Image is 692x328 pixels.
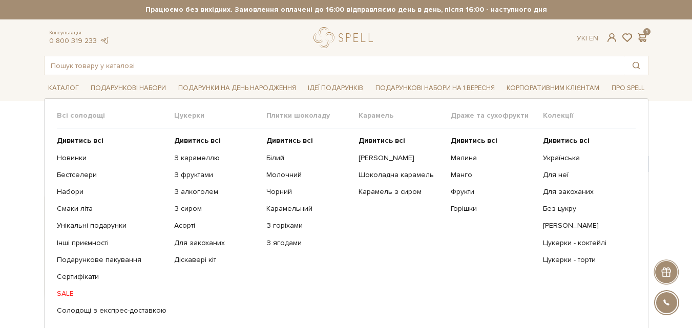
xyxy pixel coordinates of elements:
a: Горішки [451,204,535,213]
a: Дивитись всі [266,136,351,145]
a: Для неї [543,170,627,180]
a: Асорті [174,221,259,230]
a: Унікальні подарунки [57,221,166,230]
a: Дивитись всі [451,136,535,145]
a: Бестселери [57,170,166,180]
a: Дивитись всі [543,136,627,145]
b: Дивитись всі [543,136,590,145]
a: Для закоханих [543,187,627,196]
a: Дивитись всі [174,136,259,145]
a: Карамель з сиром [359,187,443,196]
a: Сертифікати [57,272,166,281]
a: Шоколадна карамель [359,170,443,180]
a: Цукерки - торти [543,255,627,265]
a: 0 800 319 233 [49,36,97,45]
a: [PERSON_NAME] [359,154,443,163]
b: Дивитись всі [174,136,221,145]
span: Консультація: [49,30,110,36]
span: Драже та сухофрукти [451,111,543,120]
a: Малина [451,154,535,163]
span: Плитки шоколаду [266,111,359,120]
a: Дивитись всі [359,136,443,145]
strong: Працюємо без вихідних. Замовлення оплачені до 16:00 відправляємо день в день, після 16:00 - насту... [44,5,648,14]
a: Подарунки на День народження [174,80,300,96]
a: Чорний [266,187,351,196]
a: Новинки [57,154,166,163]
a: З фруктами [174,170,259,180]
a: Манго [451,170,535,180]
a: З сиром [174,204,259,213]
input: Пошук товару у каталозі [45,56,624,75]
a: Солодощі з експрес-доставкою [57,306,166,315]
a: SALE [57,289,166,298]
b: Дивитись всі [451,136,497,145]
span: Цукерки [174,111,266,120]
a: З горіхами [266,221,351,230]
a: Білий [266,154,351,163]
a: telegram [99,36,110,45]
a: En [589,34,598,42]
a: Для закоханих [174,238,259,248]
a: Фрукти [451,187,535,196]
a: Подарункові набори [87,80,170,96]
a: Смаки літа [57,204,166,213]
b: Дивитись всі [266,136,313,145]
a: Подарункові набори на 1 Вересня [371,79,499,97]
a: З карамеллю [174,154,259,163]
a: [PERSON_NAME] [543,221,627,230]
a: Дивитись всі [57,136,166,145]
a: Каталог [44,80,83,96]
a: З алкоголем [174,187,259,196]
b: Дивитись всі [57,136,103,145]
span: Всі солодощі [57,111,174,120]
a: З ягодами [266,238,351,248]
a: logo [313,27,378,48]
a: Інші приємності [57,238,166,248]
button: Пошук товару у каталозі [624,56,648,75]
a: Діскавері кіт [174,255,259,265]
a: Подарункове пакування [57,255,166,265]
b: Дивитись всі [359,136,405,145]
a: Набори [57,187,166,196]
span: Колекції [543,111,635,120]
a: Ідеї подарунків [304,80,367,96]
a: Цукерки - коктейлі [543,238,627,248]
div: Ук [577,34,598,43]
span: | [585,34,587,42]
a: Українська [543,154,627,163]
a: Молочний [266,170,351,180]
a: Про Spell [607,80,648,96]
a: Карамельний [266,204,351,213]
a: Корпоративним клієнтам [502,79,603,97]
a: Без цукру [543,204,627,213]
span: Карамель [359,111,451,120]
